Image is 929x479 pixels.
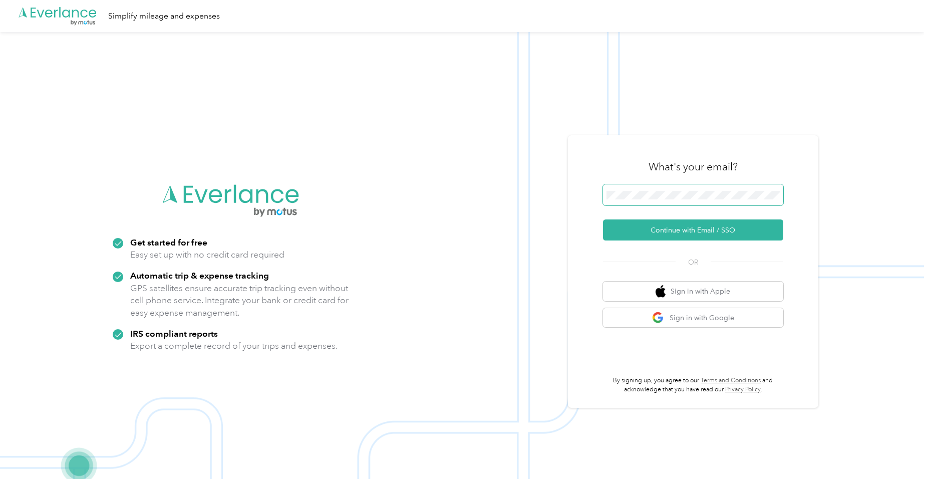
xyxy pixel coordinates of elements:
[656,285,666,298] img: apple logo
[676,257,711,268] span: OR
[701,377,761,384] a: Terms and Conditions
[603,282,783,301] button: apple logoSign in with Apple
[603,376,783,394] p: By signing up, you agree to our and acknowledge that you have read our .
[108,10,220,23] div: Simplify mileage and expenses
[130,249,284,261] p: Easy set up with no credit card required
[130,282,349,319] p: GPS satellites ensure accurate trip tracking even without cell phone service. Integrate your bank...
[725,386,761,393] a: Privacy Policy
[130,340,338,352] p: Export a complete record of your trips and expenses.
[130,237,207,248] strong: Get started for free
[649,160,738,174] h3: What's your email?
[130,270,269,281] strong: Automatic trip & expense tracking
[652,312,665,324] img: google logo
[603,308,783,328] button: google logoSign in with Google
[130,328,218,339] strong: IRS compliant reports
[603,219,783,241] button: Continue with Email / SSO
